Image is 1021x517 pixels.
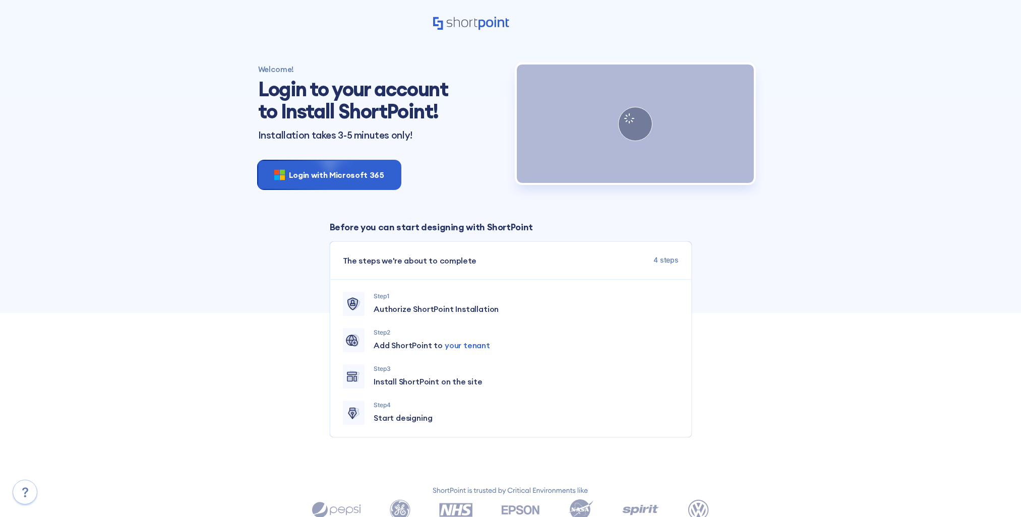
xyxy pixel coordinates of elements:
span: Start designing [374,412,432,424]
p: Step 4 [374,401,678,410]
p: Step 3 [374,364,678,373]
span: Add ShortPoint to [374,339,490,351]
h1: Login to your account to Install ShortPoint! [258,78,455,122]
p: Step 2 [374,328,678,337]
span: Authorize ShortPoint Installation [374,303,499,315]
p: Before you can start designing with ShortPoint [330,220,692,234]
span: The steps we're about to complete [343,254,476,267]
span: Install ShortPoint on the site [374,375,483,387]
p: Installation takes 3-5 minutes only! [258,130,505,141]
button: Login with Microsoft 365 [258,161,400,189]
span: 4 steps [653,254,678,267]
p: Step 1 [374,292,678,301]
h4: Welcome! [258,64,505,74]
span: your tenant [445,340,490,350]
span: Login with Microsoft 365 [289,169,384,181]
